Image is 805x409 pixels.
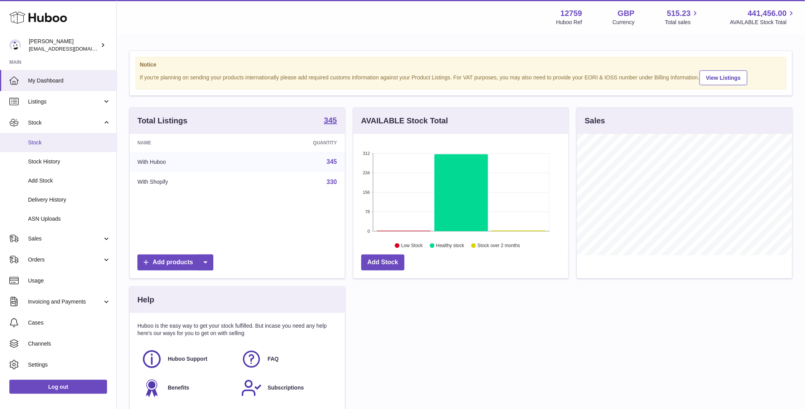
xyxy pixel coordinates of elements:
[267,355,279,363] span: FAQ
[130,134,246,152] th: Name
[365,209,370,214] text: 78
[401,243,423,249] text: Low Stock
[618,8,635,19] strong: GBP
[241,377,333,398] a: Subscriptions
[28,98,102,105] span: Listings
[700,70,747,85] a: View Listings
[613,19,635,26] div: Currency
[137,295,154,305] h3: Help
[665,19,700,26] span: Total sales
[361,255,404,270] a: Add Stock
[28,177,111,184] span: Add Stock
[168,355,207,363] span: Huboo Support
[667,8,691,19] span: 515.23
[141,377,233,398] a: Benefits
[137,255,213,270] a: Add products
[267,384,304,391] span: Subscriptions
[324,116,337,124] strong: 345
[28,215,111,223] span: ASN Uploads
[9,380,107,394] a: Log out
[367,229,370,233] text: 0
[9,39,21,51] img: sofiapanwar@unndr.com
[140,61,782,68] strong: Notice
[363,170,370,175] text: 234
[28,319,111,326] span: Cases
[28,361,111,369] span: Settings
[730,8,796,26] a: 441,456.00 AVAILABLE Stock Total
[28,139,111,146] span: Stock
[130,172,246,192] td: With Shopify
[168,384,189,391] span: Benefits
[556,19,582,26] div: Huboo Ref
[29,38,99,53] div: [PERSON_NAME]
[28,277,111,284] span: Usage
[363,190,370,195] text: 156
[246,134,345,152] th: Quantity
[324,116,337,126] a: 345
[130,152,246,172] td: With Huboo
[730,19,796,26] span: AVAILABLE Stock Total
[748,8,787,19] span: 441,456.00
[361,116,448,126] h3: AVAILABLE Stock Total
[28,256,102,263] span: Orders
[478,243,520,249] text: Stock over 2 months
[241,349,333,370] a: FAQ
[327,179,337,185] a: 330
[28,77,111,84] span: My Dashboard
[137,322,337,337] p: Huboo is the easy way to get your stock fulfilled. But incase you need any help here's our ways f...
[28,235,102,242] span: Sales
[585,116,605,126] h3: Sales
[363,151,370,156] text: 312
[665,8,700,26] a: 515.23 Total sales
[28,298,102,305] span: Invoicing and Payments
[28,196,111,204] span: Delivery History
[137,116,188,126] h3: Total Listings
[436,243,464,249] text: Healthy stock
[561,8,582,19] strong: 12759
[140,69,782,85] div: If you're planning on sending your products internationally please add required customs informati...
[28,119,102,126] span: Stock
[28,340,111,348] span: Channels
[327,158,337,165] a: 345
[28,158,111,165] span: Stock History
[29,46,114,52] span: [EMAIL_ADDRESS][DOMAIN_NAME]
[141,349,233,370] a: Huboo Support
